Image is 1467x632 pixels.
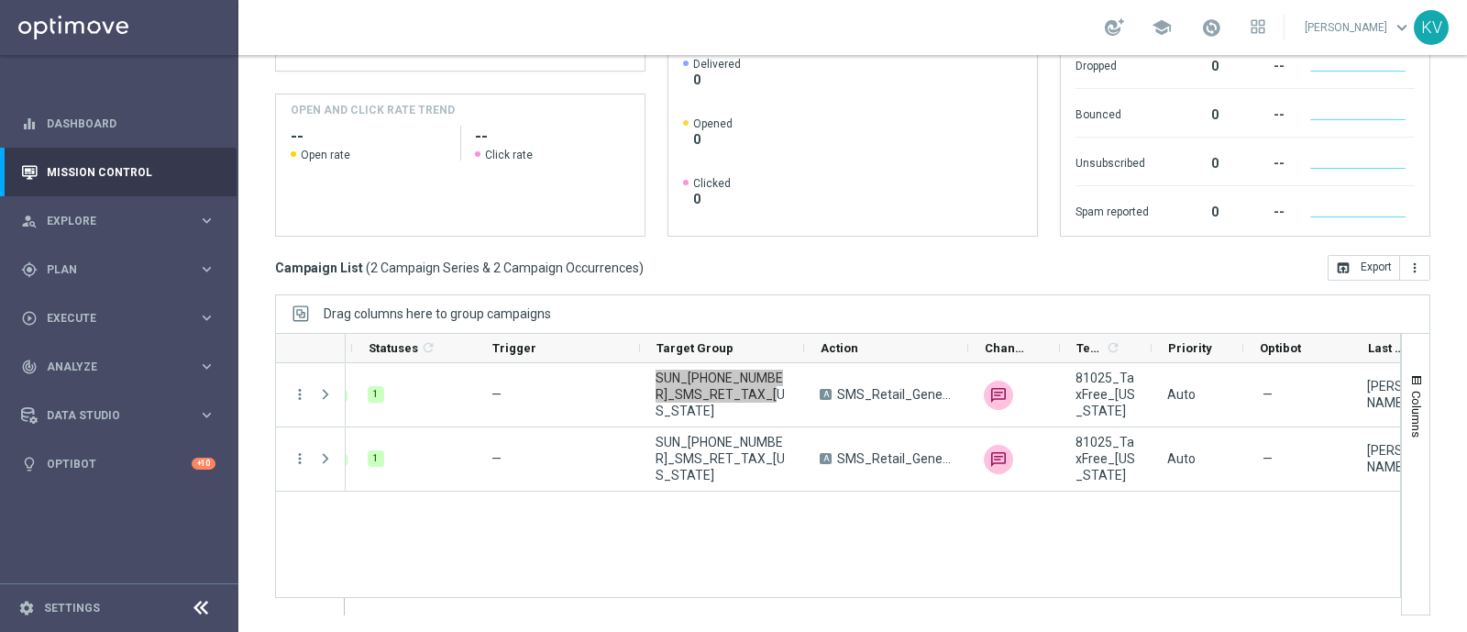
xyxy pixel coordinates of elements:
span: 2 Campaign Series & 2 Campaign Occurrences [370,260,639,276]
div: 1 [368,386,384,403]
span: — [491,387,502,402]
i: track_changes [21,359,38,375]
span: 0 [693,191,731,207]
span: keyboard_arrow_down [1392,17,1412,38]
span: SUN_20250810_SMS_RET_TAX_OHIO [656,434,789,483]
i: keyboard_arrow_right [198,309,215,327]
span: Analyze [47,361,198,372]
span: Action [821,341,858,355]
img: Retail SMS marketing [984,445,1013,474]
i: equalizer [21,116,38,132]
span: school [1152,17,1172,38]
span: Optibot [1260,341,1301,355]
h2: -- [291,126,446,148]
span: Templates [1076,341,1103,355]
span: Plan [47,264,198,275]
button: Mission Control [20,165,216,180]
i: refresh [1106,340,1120,355]
div: Dropped [1075,50,1149,79]
div: play_circle_outline Execute keyboard_arrow_right [20,311,216,326]
span: ( [366,260,370,276]
div: Bounced [1075,98,1149,128]
i: keyboard_arrow_right [198,212,215,229]
span: SUN_20250810_SMS_RET_TAX_FLORIDA [656,370,789,419]
img: Retail SMS marketing [984,381,1013,410]
button: gps_fixed Plan keyboard_arrow_right [20,262,216,277]
span: Trigger [492,341,536,355]
button: Data Studio keyboard_arrow_right [20,408,216,423]
div: 0 [1171,195,1219,225]
span: Execute [47,313,198,324]
span: Calculate column [1103,338,1120,358]
button: more_vert [1400,255,1430,281]
span: Delivered [693,57,741,72]
div: 0 [1171,98,1219,128]
span: 0 [693,72,741,88]
span: Columns [1409,391,1424,438]
div: Plan [21,261,198,278]
span: Auto [1167,451,1196,466]
span: ) [639,260,644,276]
span: Data Studio [47,410,198,421]
span: — [491,451,502,466]
span: A [820,453,832,464]
span: Channel [985,341,1029,355]
span: Statuses [369,341,418,355]
span: Drag columns here to group campaigns [324,306,551,321]
div: Kara Vetere [1367,442,1428,475]
a: Dashboard [47,99,215,148]
div: Mission Control [21,148,215,196]
multiple-options-button: Export to CSV [1328,260,1430,274]
a: Settings [44,603,100,614]
div: -- [1241,98,1285,128]
div: -- [1241,147,1285,176]
span: Click rate [485,148,533,162]
span: Opened [693,116,733,131]
div: Dashboard [21,99,215,148]
div: Unsubscribed [1075,147,1149,176]
span: Last Modified By [1368,341,1412,355]
div: 0 [1171,147,1219,176]
div: KV [1414,10,1449,45]
span: A [820,389,832,400]
a: Optibot [47,439,192,488]
span: Explore [47,216,198,227]
div: -- [1241,50,1285,79]
button: person_search Explore keyboard_arrow_right [20,214,216,228]
span: Calculate column [418,338,436,358]
a: [PERSON_NAME]keyboard_arrow_down [1303,14,1414,41]
div: equalizer Dashboard [20,116,216,131]
div: Data Studio [21,407,198,424]
div: +10 [192,458,215,470]
div: Execute [21,310,198,327]
span: — [1263,386,1273,403]
div: -- [1241,195,1285,225]
i: person_search [21,213,38,229]
i: refresh [421,340,436,355]
span: SMS_Retail_General [837,386,953,403]
i: more_vert [292,450,308,467]
a: Mission Control [47,148,215,196]
div: Spam reported [1075,195,1149,225]
span: Clicked [693,176,731,191]
div: Explore [21,213,198,229]
div: Kara Vetere [1367,378,1428,411]
i: keyboard_arrow_right [198,358,215,375]
button: lightbulb Optibot +10 [20,457,216,471]
span: Auto [1167,387,1196,402]
i: more_vert [1407,261,1422,275]
span: Target Group [656,341,733,355]
span: 0 [693,131,733,148]
i: gps_fixed [21,261,38,278]
div: track_changes Analyze keyboard_arrow_right [20,360,216,374]
i: lightbulb [21,456,38,472]
div: 0 [1171,50,1219,79]
span: 81025_TaxFree_Ohio [1075,434,1136,483]
button: more_vert [292,386,308,403]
